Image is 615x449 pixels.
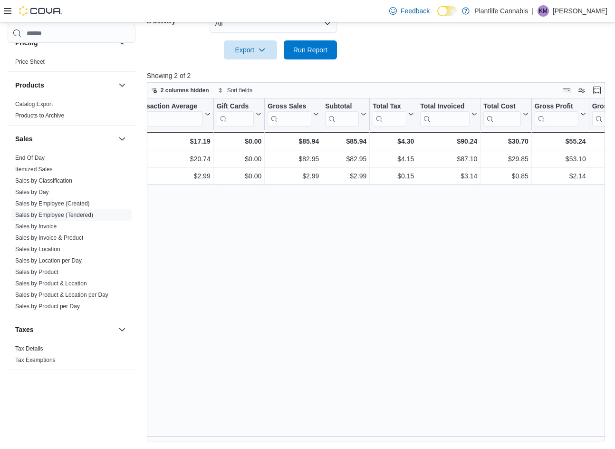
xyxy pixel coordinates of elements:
button: Total Invoiced [420,102,477,127]
a: Tax Details [15,345,43,352]
button: Sales [116,133,128,145]
button: 2 columns hidden [147,85,213,96]
p: Showing 2 of 2 [147,71,610,80]
a: Sales by Employee (Created) [15,200,90,207]
a: Sales by Product [15,269,58,275]
a: Feedback [385,1,433,20]
span: Sales by Product & Location [15,280,87,287]
button: Pricing [15,38,115,48]
a: End Of Day [15,155,45,161]
span: Itemized Sales [15,166,53,173]
span: Price Sheet [15,58,45,66]
a: Price Sheet [15,59,45,65]
div: $3.14 [420,170,477,182]
div: Total Tax [373,102,406,111]
div: $90.24 [420,136,477,147]
div: Subtotal [325,102,359,127]
a: Sales by Product per Day [15,303,80,310]
div: $0.15 [373,170,414,182]
a: Sales by Location per Day [15,257,82,264]
div: Pricing [8,56,135,71]
button: Gross Profit [535,102,586,127]
button: Display options [576,85,587,96]
div: Total Tax [373,102,406,127]
div: Subtotal [325,102,359,111]
span: Sales by Location [15,245,60,253]
div: Total Cost [483,102,520,111]
a: Itemized Sales [15,166,53,173]
div: $4.30 [373,136,414,147]
button: Enter fullscreen [591,85,603,96]
div: $82.95 [325,153,366,165]
span: 2 columns hidden [161,87,209,94]
a: Sales by Day [15,189,49,195]
span: Tax Exemptions [15,356,56,364]
button: Total Tax [373,102,414,127]
a: Tax Exemptions [15,357,56,363]
button: Products [15,80,115,90]
div: $87.10 [420,153,477,165]
span: Feedback [401,6,430,16]
div: $2.14 [535,170,586,182]
span: Sales by Product & Location per Day [15,291,108,299]
div: Gross Sales [268,102,311,111]
div: $2.99 [132,170,210,182]
div: $85.94 [325,136,366,147]
div: $55.24 [535,136,586,147]
button: Export [224,40,277,59]
span: Export [230,40,271,59]
span: Sales by Employee (Tendered) [15,211,93,219]
div: Gross Profit [535,102,578,127]
button: Total Cost [483,102,528,127]
span: Products to Archive [15,112,64,119]
p: | [532,5,534,17]
div: $2.99 [268,170,319,182]
div: Kati Michalec [538,5,549,17]
h3: Taxes [15,325,34,334]
div: Taxes [8,343,135,370]
button: Taxes [15,325,115,334]
div: $2.99 [325,170,366,182]
button: Sales [15,134,115,144]
div: Sales [8,152,135,316]
div: Gift Cards [216,102,254,111]
div: $30.70 [483,136,528,147]
div: $17.19 [132,136,210,147]
div: $82.95 [268,153,319,165]
a: Sales by Location [15,246,60,253]
span: KM [539,5,548,17]
button: Run Report [284,40,337,59]
div: $29.85 [483,153,528,165]
span: Run Report [293,45,327,55]
p: Plantlife Cannabis [474,5,528,17]
button: Transaction Average [132,102,210,127]
input: Dark Mode [437,6,457,16]
span: Catalog Export [15,100,53,108]
h3: Sales [15,134,33,144]
div: $4.15 [373,153,414,165]
span: Sort fields [227,87,252,94]
button: All [210,14,337,33]
div: Gross Profit [535,102,578,111]
div: Transaction Average [132,102,202,111]
div: Transaction Average [132,102,202,127]
a: Sales by Invoice [15,223,57,230]
a: Sales by Classification [15,177,72,184]
div: Total Cost [483,102,520,127]
img: Cova [19,6,62,16]
div: Gift Card Sales [216,102,254,127]
a: Sales by Employee (Tendered) [15,212,93,218]
div: $0.00 [216,153,261,165]
span: Sales by Product per Day [15,303,80,310]
div: Products [8,98,135,125]
button: Gross Sales [268,102,319,127]
div: $0.85 [483,170,528,182]
button: Subtotal [325,102,366,127]
a: Catalog Export [15,101,53,107]
button: Sort fields [214,85,256,96]
a: Sales by Invoice & Product [15,234,83,241]
span: Sales by Product [15,268,58,276]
